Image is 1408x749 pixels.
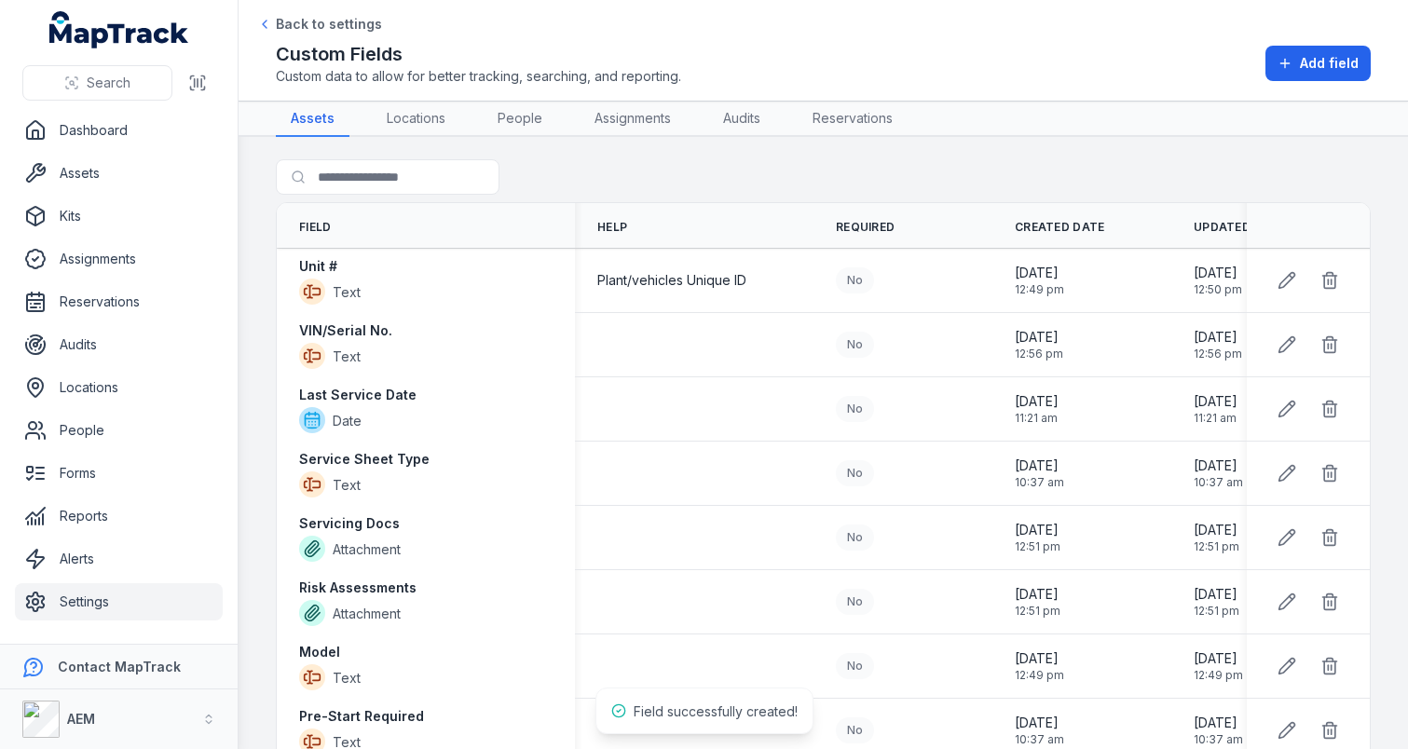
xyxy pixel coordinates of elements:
span: Add field [1300,54,1359,73]
time: 04/02/2025, 12:56:09 pm [1015,328,1063,361]
div: No [836,332,874,358]
span: 12:49 pm [1015,668,1064,683]
span: [DATE] [1015,328,1063,347]
time: 04/02/2025, 12:51:18 pm [1194,521,1239,554]
span: [DATE] [1015,521,1060,539]
span: 12:51 pm [1015,604,1060,619]
span: Search [87,74,130,92]
time: 04/02/2025, 12:49:10 pm [1015,649,1064,683]
a: Assignments [15,240,223,278]
time: 20/08/2025, 10:37:00 am [1015,714,1064,747]
span: 11:21 am [1015,411,1059,426]
button: Add field [1265,46,1371,81]
span: Help [597,220,627,235]
time: 20/08/2025, 10:37:06 am [1194,456,1243,490]
span: [DATE] [1194,714,1243,732]
div: No [836,396,874,422]
a: Forms [15,455,223,492]
span: Created Date [1015,220,1105,235]
a: MapTrack [49,11,189,48]
span: [DATE] [1015,714,1064,732]
a: Audits [708,102,775,137]
span: Field [299,220,332,235]
time: 04/02/2025, 12:51:24 pm [1194,585,1239,619]
span: Text [333,347,361,365]
a: Locations [372,102,460,137]
span: Text [333,475,361,494]
span: 10:37 am [1194,732,1243,747]
div: No [836,589,874,615]
a: Settings [15,583,223,620]
span: Text [333,668,361,687]
a: Kits [15,197,223,235]
time: 04/02/2025, 12:51:24 pm [1015,585,1060,619]
time: 04/02/2025, 12:49:10 pm [1194,649,1243,683]
div: No [836,460,874,486]
span: [DATE] [1015,649,1064,668]
span: Field successfully created! [634,703,798,719]
div: No [836,524,874,551]
span: 10:37 am [1015,475,1064,490]
a: Back to settings [257,15,382,34]
a: Alerts [15,540,223,578]
a: Dashboard [15,112,223,149]
a: Assets [276,102,349,137]
span: [DATE] [1194,649,1243,668]
time: 04/02/2025, 12:50:00 pm [1194,264,1242,297]
strong: Pre-Start Required [299,706,424,725]
span: [DATE] [1015,585,1060,604]
span: 12:51 pm [1194,604,1239,619]
span: Attachment [333,604,401,622]
strong: Service Sheet Type [299,449,430,468]
span: [DATE] [1015,456,1064,475]
h2: Custom Fields [276,41,681,67]
a: Locations [15,369,223,406]
strong: AEM [67,711,95,727]
time: 20/08/2025, 10:37:00 am [1194,714,1243,747]
span: [DATE] [1194,585,1239,604]
time: 04/02/2025, 12:49:36 pm [1015,264,1064,297]
strong: Model [299,642,340,660]
span: 12:56 pm [1194,347,1242,361]
span: Required [836,220,895,235]
time: 07/08/2025, 11:21:29 am [1015,392,1059,426]
span: [DATE] [1194,456,1243,475]
div: No [836,717,874,743]
div: No [836,267,874,293]
time: 04/02/2025, 12:51:18 pm [1015,521,1060,554]
strong: Servicing Docs [299,513,400,532]
span: 10:37 am [1015,732,1064,747]
span: 11:21 am [1194,411,1237,426]
a: Reports [15,497,223,535]
span: Attachment [333,539,401,558]
a: Reservations [15,283,223,320]
span: [DATE] [1194,264,1242,282]
span: [DATE] [1194,328,1242,347]
span: Plant/vehicles Unique ID [597,271,746,290]
span: 12:50 pm [1194,282,1242,297]
span: 12:49 pm [1194,668,1243,683]
span: [DATE] [1194,521,1239,539]
span: Custom data to allow for better tracking, searching, and reporting. [276,67,681,86]
span: [DATE] [1194,392,1237,411]
time: 07/08/2025, 11:21:29 am [1194,392,1237,426]
span: 12:49 pm [1015,282,1064,297]
strong: Contact MapTrack [58,659,181,674]
a: Reservations [798,102,908,137]
span: Updated Date [1194,220,1286,235]
button: Search [22,65,172,101]
strong: VIN/Serial No. [299,320,392,339]
a: People [15,412,223,449]
a: Assignments [580,102,686,137]
span: Date [333,411,362,429]
a: People [483,102,557,137]
span: Back to settings [276,15,382,34]
span: [DATE] [1015,392,1059,411]
time: 04/02/2025, 12:56:09 pm [1194,328,1242,361]
span: [DATE] [1015,264,1064,282]
strong: Unit # [299,256,337,275]
div: No [836,653,874,679]
span: 12:51 pm [1015,539,1060,554]
a: Assets [15,155,223,192]
a: Audits [15,326,223,363]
